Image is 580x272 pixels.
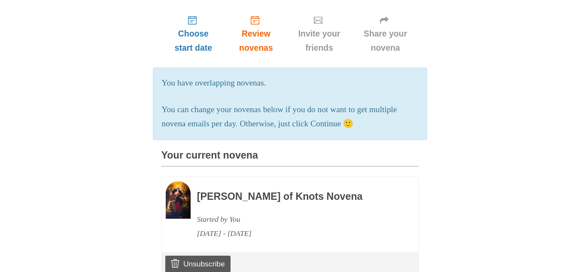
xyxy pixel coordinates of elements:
span: Invite your friends [295,27,343,55]
h3: Your current novena [161,150,419,167]
a: Invite your friends [287,8,352,59]
a: Review novenas [225,8,286,59]
span: Review novenas [234,27,278,55]
a: Unsubscribe [165,256,230,272]
div: [DATE] - [DATE] [197,226,395,241]
p: You have overlapping novenas. [162,76,419,90]
a: Share your novena [352,8,419,59]
div: Started by You [197,212,395,226]
span: Share your novena [361,27,410,55]
h3: [PERSON_NAME] of Knots Novena [197,191,395,202]
span: Choose start date [170,27,217,55]
a: Choose start date [161,8,226,59]
img: Novena image [166,181,191,219]
p: You can change your novenas below if you do not want to get multiple novena emails per day. Other... [162,103,419,131]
